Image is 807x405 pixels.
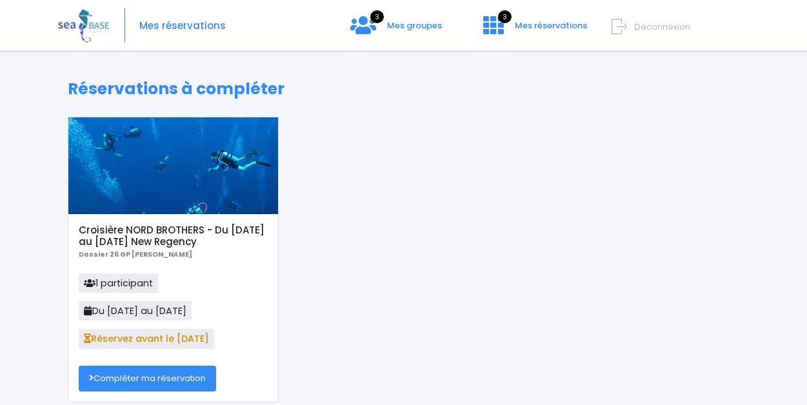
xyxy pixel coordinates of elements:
[387,19,442,32] span: Mes groupes
[515,19,587,32] span: Mes réservations
[68,79,739,99] h1: Réservations à compléter
[79,273,158,293] span: 1 participant
[79,329,214,348] span: Réservez avant le [DATE]
[370,10,384,23] span: 3
[473,24,595,36] a: 3 Mes réservations
[79,366,216,391] a: Compléter ma réservation
[79,301,192,321] span: Du [DATE] au [DATE]
[79,250,192,259] b: Dossier 26 GP [PERSON_NAME]
[498,10,512,23] span: 3
[340,24,452,36] a: 3 Mes groupes
[79,224,267,248] h5: Croisière NORD BROTHERS - Du [DATE] au [DATE] New Regency
[634,21,690,33] span: Déconnexion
